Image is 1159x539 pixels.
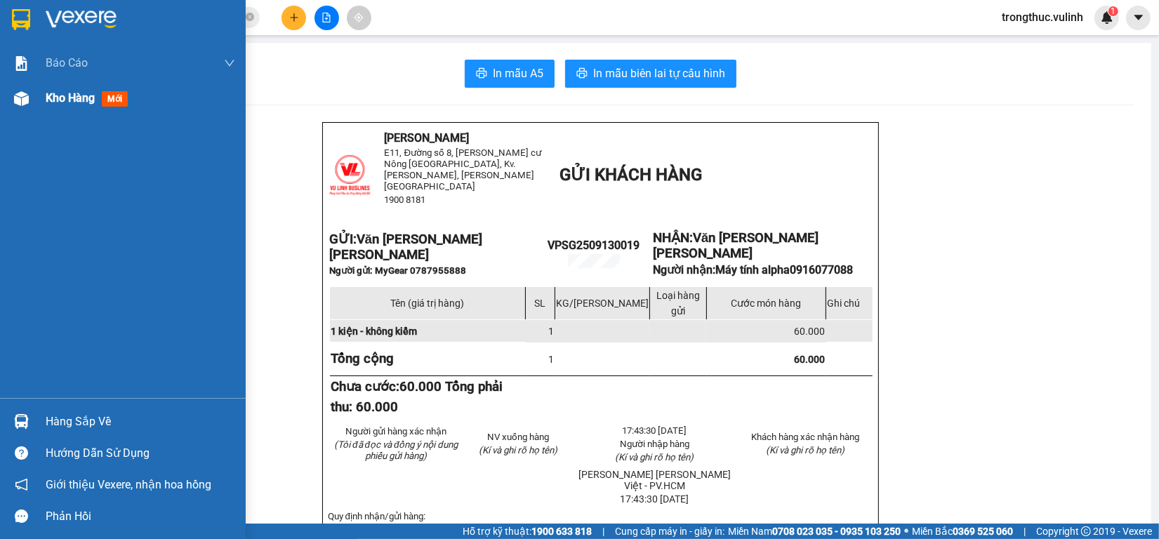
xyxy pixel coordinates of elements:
[487,432,549,442] span: NV xuống hàng
[649,287,706,320] td: Loại hàng gửi
[37,9,122,22] span: [PERSON_NAME]
[12,9,30,30] img: logo-vxr
[1126,6,1151,30] button: caret-down
[329,232,482,262] span: Văn [PERSON_NAME] [PERSON_NAME]
[555,287,649,320] td: KG/[PERSON_NAME]
[289,13,299,22] span: plus
[37,25,131,98] span: E11, Đường số 8, [PERSON_NAME] cư Nông [GEOGRAPHIC_DATA], Kv.[PERSON_NAME], [PERSON_NAME][GEOGRAP...
[615,524,724,539] span: Cung cấp máy in - giấy in:
[728,524,901,539] span: Miền Nam
[706,287,826,320] td: Cước món hàng
[526,287,555,320] td: SL
[548,239,640,252] span: VPSG2509130019
[224,58,235,69] span: down
[1024,524,1026,539] span: |
[329,154,371,196] img: logo
[576,67,588,81] span: printer
[493,65,543,82] span: In mẫu A5
[653,230,819,261] span: Văn [PERSON_NAME] [PERSON_NAME]
[331,326,417,337] span: 1 kiện - không kiểm
[46,443,235,464] div: Hướng dẫn sử dụng
[620,439,689,449] span: Người nhập hàng
[476,67,487,81] span: printer
[246,13,254,21] span: close-circle
[331,379,503,415] span: 60.000 Tổng phải thu: 60.000
[1111,6,1115,16] span: 1
[329,287,526,320] td: Tên (giá trị hàng)
[329,265,466,276] span: Người gửi: MyGear 0787955888
[133,58,275,78] span: GỬI KHÁCH HÀNG
[282,6,306,30] button: plus
[15,478,28,491] span: notification
[794,354,825,365] span: 60.000
[334,439,458,461] em: (Tôi đã đọc và đồng ý nội dung phiếu gửi hàng)
[715,263,853,277] span: Máy tính alpha
[46,91,95,105] span: Kho hàng
[102,91,128,107] span: mới
[953,526,1013,537] strong: 0369 525 060
[653,263,853,277] strong: Người nhận:
[463,524,592,539] span: Hỗ trợ kỹ thuật:
[653,230,819,261] strong: NHẬN:
[14,414,29,429] img: warehouse-icon
[766,445,845,455] span: (Kí và ghi rõ họ tên)
[246,11,254,25] span: close-circle
[751,432,859,442] span: Khách hàng xác nhận hàng
[794,326,825,337] span: 60.000
[1101,11,1113,24] img: icon-new-feature
[548,354,554,365] span: 1
[385,147,542,192] span: E11, Đường số 8, [PERSON_NAME] cư Nông [GEOGRAPHIC_DATA], Kv.[PERSON_NAME], [PERSON_NAME][GEOGRAP...
[1132,11,1145,24] span: caret-down
[345,426,446,437] span: Người gửi hàng xác nhận
[37,100,79,111] span: 1900 8181
[15,510,28,523] span: message
[1081,526,1091,536] span: copyright
[479,445,557,455] span: (Kí và ghi rõ họ tên)
[385,131,470,145] span: [PERSON_NAME]
[46,476,211,493] span: Giới thiệu Vexere, nhận hoa hồng
[7,47,35,88] img: logo
[602,524,604,539] span: |
[616,452,694,463] span: (Kí và ghi rõ họ tên)
[46,506,235,527] div: Phản hồi
[329,232,482,262] strong: GỬI:
[465,60,555,88] button: printerIn mẫu A5
[559,165,702,185] span: GỬI KHÁCH HÀNG
[621,493,689,505] span: 17:43:30 [DATE]
[14,91,29,106] img: warehouse-icon
[15,446,28,460] span: question-circle
[531,526,592,537] strong: 1900 633 818
[46,411,235,432] div: Hàng sắp về
[991,8,1094,26] span: trongthuc.vulinh
[1108,6,1118,16] sup: 1
[347,6,371,30] button: aim
[623,425,687,436] span: 17:43:30 [DATE]
[578,469,731,491] span: [PERSON_NAME] [PERSON_NAME] Việt - PV.HCM
[385,194,426,205] span: 1900 8181
[904,528,908,534] span: ⚪️
[593,65,725,82] span: In mẫu biên lai tự cấu hình
[322,13,331,22] span: file-add
[331,379,503,415] strong: Chưa cước:
[46,54,88,72] span: Báo cáo
[772,526,901,537] strong: 0708 023 035 - 0935 103 250
[331,351,394,366] strong: Tổng cộng
[354,13,364,22] span: aim
[790,263,853,277] span: 0916077088
[14,56,29,71] img: solution-icon
[826,287,873,320] td: Ghi chú
[548,326,554,337] span: 1
[314,6,339,30] button: file-add
[912,524,1013,539] span: Miền Bắc
[328,511,425,521] span: Quy định nhận/gửi hàng:
[565,60,736,88] button: printerIn mẫu biên lai tự cấu hình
